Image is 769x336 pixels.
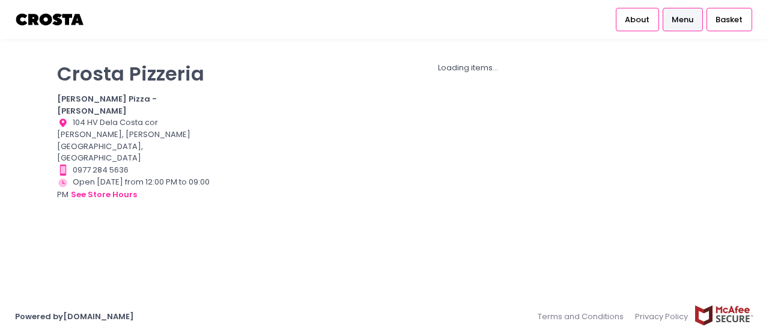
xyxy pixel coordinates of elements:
b: [PERSON_NAME] Pizza - [PERSON_NAME] [57,93,157,117]
img: mcafee-secure [694,305,754,326]
p: Crosta Pizzeria [57,62,210,85]
a: Privacy Policy [630,305,695,328]
img: logo [15,9,85,30]
span: About [625,14,649,26]
span: Menu [672,14,693,26]
a: Menu [663,8,703,31]
button: see store hours [70,188,138,201]
div: Loading items... [225,62,712,74]
div: 104 HV Dela Costa cor [PERSON_NAME], [PERSON_NAME][GEOGRAPHIC_DATA], [GEOGRAPHIC_DATA] [57,117,210,164]
div: Open [DATE] from 12:00 PM to 09:00 PM [57,176,210,201]
a: Terms and Conditions [538,305,630,328]
a: Powered by[DOMAIN_NAME] [15,311,134,322]
div: 0977 284 5636 [57,164,210,176]
span: Basket [716,14,743,26]
a: About [616,8,659,31]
